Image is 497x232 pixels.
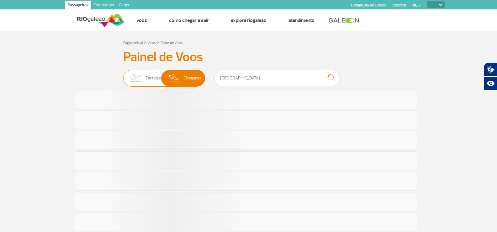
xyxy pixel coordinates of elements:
[157,39,159,46] a: >
[116,1,131,11] a: Cargo
[214,70,340,86] input: Voo, cidade ou cia aérea
[231,17,267,24] a: Explore RIOgaleão
[146,70,161,86] span: Partidas
[183,70,202,86] span: Chegadas
[169,17,209,24] a: Como chegar e sair
[123,40,143,45] a: Página Inicial
[413,3,420,7] a: RQS
[136,17,147,24] a: Voos
[165,70,184,86] img: slider-desembarque
[144,39,146,46] a: >
[123,49,374,65] h3: Painel de Voos
[65,1,91,11] a: Passageiros
[393,3,407,7] a: Imprensa
[288,17,315,24] a: Atendimento
[91,1,116,11] a: Corporativo
[351,3,386,7] a: Compra On-line GaleOn
[484,63,497,90] div: Plugin de acessibilidade da Hand Talk.
[161,40,183,45] a: Painel de Voos
[484,63,497,77] button: Abrir tradutor de língua de sinais.
[147,40,156,45] a: Voos
[484,77,497,90] button: Abrir recursos assistivos.
[126,70,146,86] img: slider-embarque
